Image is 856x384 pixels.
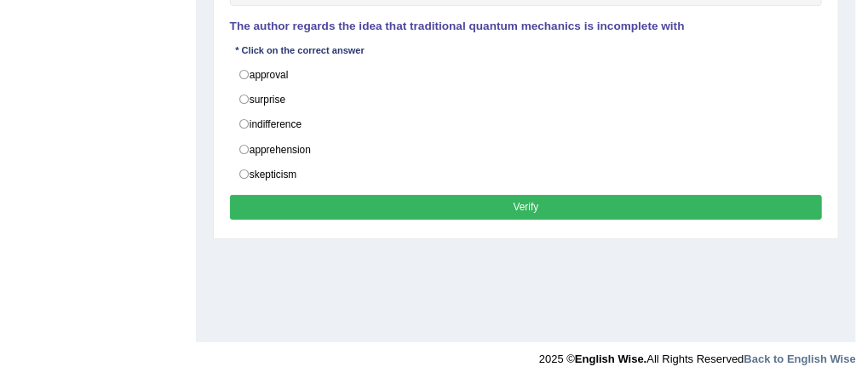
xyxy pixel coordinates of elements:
div: 2025 © All Rights Reserved [539,342,856,367]
h4: The author regards the idea that traditional quantum mechanics is incomplete with [230,20,823,33]
label: surprise [230,87,823,112]
label: indifference [230,112,823,137]
label: apprehension [230,137,823,163]
a: Back to English Wise [744,352,856,365]
strong: English Wise. [575,352,646,365]
label: skepticism [230,162,823,187]
div: * Click on the correct answer [230,44,371,59]
button: Verify [230,195,823,220]
label: approval [230,62,823,88]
